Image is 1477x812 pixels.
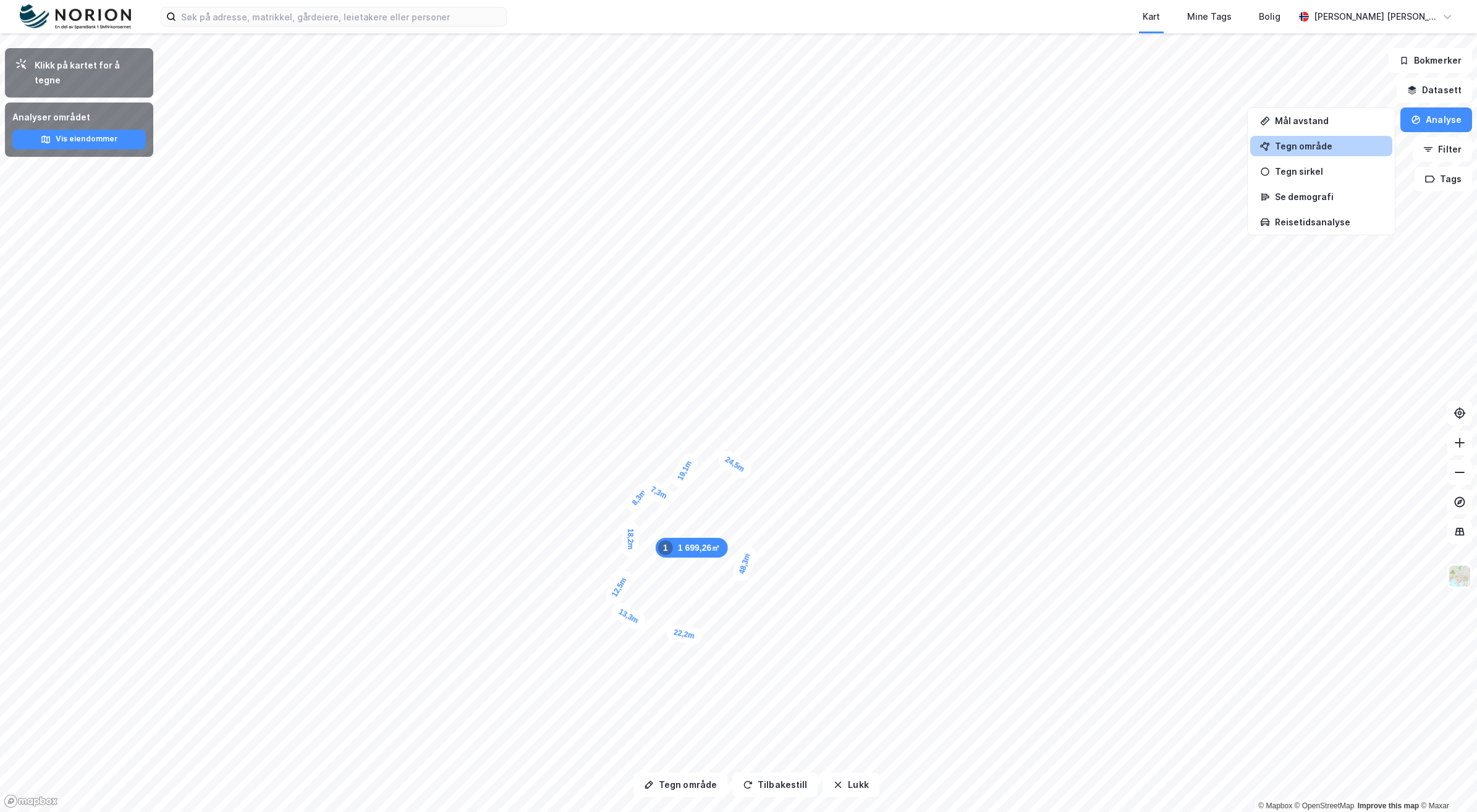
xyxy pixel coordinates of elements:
[1295,802,1355,810] a: OpenStreetMap
[1415,753,1477,812] div: Kontrollprogram for chat
[1314,9,1437,24] div: [PERSON_NAME] [PERSON_NAME]
[641,477,677,508] div: Map marker
[1448,564,1471,588] img: Z
[658,540,673,555] div: 1
[603,567,636,607] div: Map marker
[1389,48,1472,73] button: Bokmerker
[633,772,727,797] button: Tegn område
[12,130,146,149] button: Vis eiendommer
[669,451,701,490] div: Map marker
[622,480,656,516] div: Map marker
[1258,802,1292,810] a: Mapbox
[665,622,703,647] div: Map marker
[1413,137,1472,162] button: Filter
[823,772,879,797] button: Lukk
[622,521,639,557] div: Map marker
[12,110,146,125] div: Analyser området
[1187,9,1232,24] div: Mine Tags
[1275,141,1382,151] div: Tegn område
[732,772,818,797] button: Tilbakestill
[1275,115,1382,126] div: Mål avstand
[176,7,506,26] input: Søk på adresse, matrikkel, gårdeiere, leietakere eller personer
[1275,217,1382,227] div: Reisetidsanalyse
[656,538,728,558] div: Map marker
[1415,753,1477,812] iframe: Chat Widget
[731,544,758,584] div: Map marker
[1259,9,1280,24] div: Bolig
[1415,167,1472,191] button: Tags
[1358,802,1419,810] a: Improve this map
[609,600,648,633] div: Map marker
[1397,78,1472,103] button: Datasett
[1400,107,1472,132] button: Analyse
[4,794,58,808] a: Mapbox homepage
[1275,191,1382,202] div: Se demografi
[20,4,131,30] img: norion-logo.80e7a08dc31c2e691866.png
[715,448,755,482] div: Map marker
[1275,166,1382,177] div: Tegn sirkel
[35,58,143,88] div: Klikk på kartet for å tegne
[1143,9,1160,24] div: Kart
